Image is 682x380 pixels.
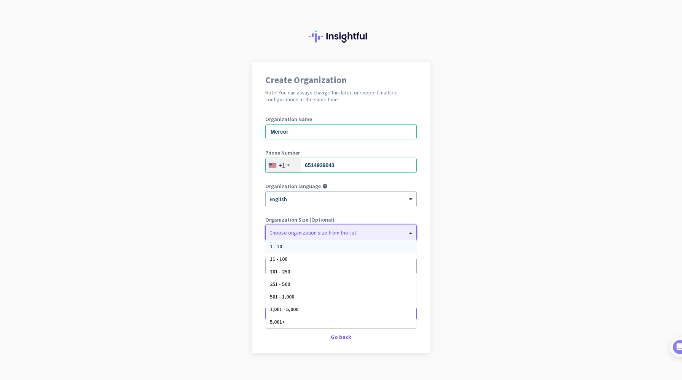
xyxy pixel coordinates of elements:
[265,334,417,340] div: Go back
[265,75,417,85] h1: Create Organization
[265,251,417,256] label: Organization Time Zone
[266,240,416,328] div: Options List
[270,293,294,300] span: 501 - 1,000
[270,281,290,287] span: 251 - 500
[309,30,373,43] img: Insightful
[265,117,417,122] label: Organization Name
[265,158,417,173] input: 201-555-0123
[322,184,328,189] i: help
[265,307,417,321] button: Create Organization
[270,243,282,250] span: 1 - 10
[265,184,321,189] label: Organization language
[265,150,417,155] label: Phone Number
[279,161,285,169] div: +1
[265,89,417,103] h2: Note: You can always change this later, or support multiple configurations at the same time
[265,124,417,139] input: What is the name of your organization?
[270,268,290,275] span: 101 - 250
[270,255,287,262] span: 11 - 100
[270,318,285,325] span: 5,001+
[270,306,298,313] span: 1,001 - 5,000
[265,217,417,222] label: Organization Size (Optional)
